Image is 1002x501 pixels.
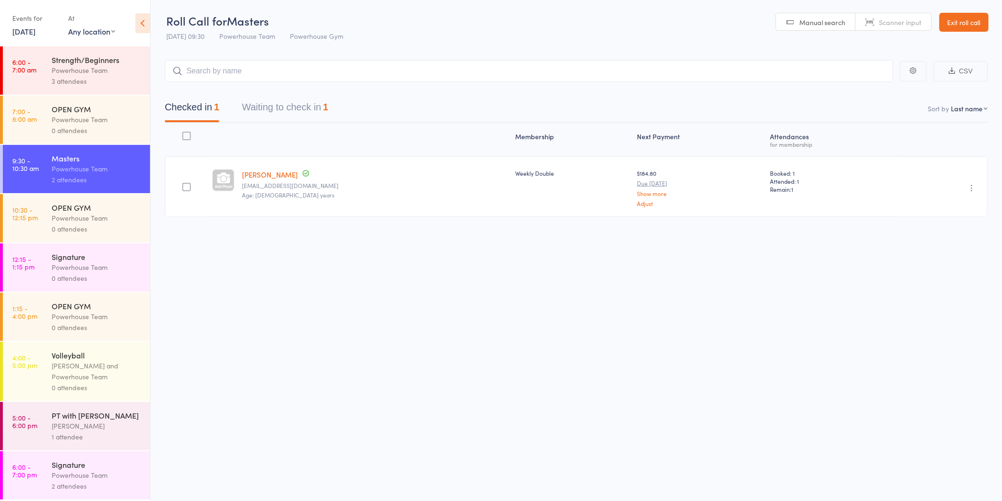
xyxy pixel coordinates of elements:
div: 0 attendees [52,382,142,393]
div: Powerhouse Team [52,262,142,273]
span: Attended: 1 [770,177,894,185]
div: [PERSON_NAME] and Powerhouse Team [52,360,142,382]
label: Sort by [928,104,949,113]
a: 6:00 -7:00 pmSignaturePowerhouse Team2 attendees [3,451,150,500]
span: Manual search [800,18,846,27]
button: Waiting to check in1 [242,97,328,122]
div: Last name [951,104,983,113]
div: 1 attendee [52,431,142,442]
time: 1:15 - 4:00 pm [12,304,37,320]
time: 10:30 - 12:15 pm [12,206,38,221]
div: Powerhouse Team [52,311,142,322]
div: Powerhouse Team [52,213,142,224]
div: 0 attendees [52,322,142,333]
div: Next Payment [634,127,767,152]
time: 9:30 - 10:30 am [12,157,39,172]
div: Signature [52,251,142,262]
a: 7:00 -8:00 amOPEN GYMPowerhouse Team0 attendees [3,96,150,144]
div: OPEN GYM [52,104,142,114]
div: Strength/Beginners [52,54,142,65]
a: 10:30 -12:15 pmOPEN GYMPowerhouse Team0 attendees [3,194,150,242]
div: 1 [214,102,219,112]
time: 6:00 - 7:00 am [12,58,36,73]
a: [PERSON_NAME] [242,170,298,179]
div: Membership [511,127,633,152]
div: PT with [PERSON_NAME] [52,410,142,420]
div: 3 attendees [52,76,142,87]
span: Masters [227,13,269,28]
div: At [68,10,115,26]
time: 5:00 - 6:00 pm [12,414,37,429]
div: $184.80 [637,169,763,206]
span: Powerhouse Gym [290,31,343,41]
div: 0 attendees [52,273,142,284]
span: Booked: 1 [770,169,894,177]
span: Age: [DEMOGRAPHIC_DATA] years [242,191,334,199]
div: [PERSON_NAME] [52,420,142,431]
a: 1:15 -4:00 pmOPEN GYMPowerhouse Team0 attendees [3,293,150,341]
time: 4:00 - 5:00 pm [12,354,37,369]
span: Remain: [770,185,894,193]
a: [DATE] [12,26,36,36]
a: 12:15 -1:15 pmSignaturePowerhouse Team0 attendees [3,243,150,292]
div: for membership [770,141,894,147]
div: Masters [52,153,142,163]
time: 12:15 - 1:15 pm [12,255,35,270]
div: OPEN GYM [52,301,142,311]
span: Roll Call for [166,13,227,28]
span: [DATE] 09:30 [166,31,205,41]
div: Atten­dances [767,127,897,152]
span: Powerhouse Team [219,31,275,41]
time: 6:00 - 7:00 pm [12,463,37,478]
button: Checked in1 [165,97,219,122]
div: 0 attendees [52,125,142,136]
a: Exit roll call [939,13,989,32]
div: Powerhouse Team [52,65,142,76]
div: Events for [12,10,59,26]
div: Volleyball [52,350,142,360]
button: CSV [934,61,988,81]
span: Scanner input [879,18,922,27]
div: Any location [68,26,115,36]
small: paulga@bigpond.net.au [242,182,508,189]
div: Powerhouse Team [52,470,142,481]
div: 2 attendees [52,481,142,492]
a: Show more [637,190,763,197]
input: Search by name [165,60,893,82]
div: Powerhouse Team [52,114,142,125]
a: 9:30 -10:30 amMastersPowerhouse Team2 attendees [3,145,150,193]
small: Due [DATE] [637,180,763,187]
time: 7:00 - 8:00 am [12,107,37,123]
a: Adjust [637,200,763,206]
span: 1 [792,185,794,193]
div: 1 [323,102,328,112]
a: 6:00 -7:00 amStrength/BeginnersPowerhouse Team3 attendees [3,46,150,95]
div: 2 attendees [52,174,142,185]
div: 0 attendees [52,224,142,234]
div: OPEN GYM [52,202,142,213]
div: Weekly Double [515,169,629,177]
div: Signature [52,459,142,470]
a: 5:00 -6:00 pmPT with [PERSON_NAME][PERSON_NAME]1 attendee [3,402,150,450]
div: Powerhouse Team [52,163,142,174]
a: 4:00 -5:00 pmVolleyball[PERSON_NAME] and Powerhouse Team0 attendees [3,342,150,401]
